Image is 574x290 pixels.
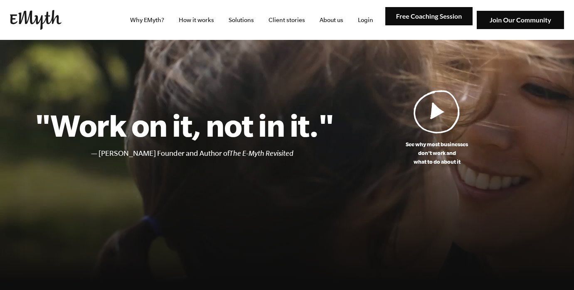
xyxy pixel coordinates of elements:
[477,11,564,29] img: Join Our Community
[34,107,334,143] h1: "Work on it, not in it."
[414,90,460,133] img: Play Video
[532,250,574,290] iframe: Chat Widget
[10,10,62,30] img: EMyth
[334,90,540,166] a: See why most businessesdon't work andwhat to do about it
[229,149,293,157] i: The E-Myth Revisited
[334,140,540,166] p: See why most businesses don't work and what to do about it
[99,147,334,160] li: [PERSON_NAME] Founder and Author of
[385,7,473,26] img: Free Coaching Session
